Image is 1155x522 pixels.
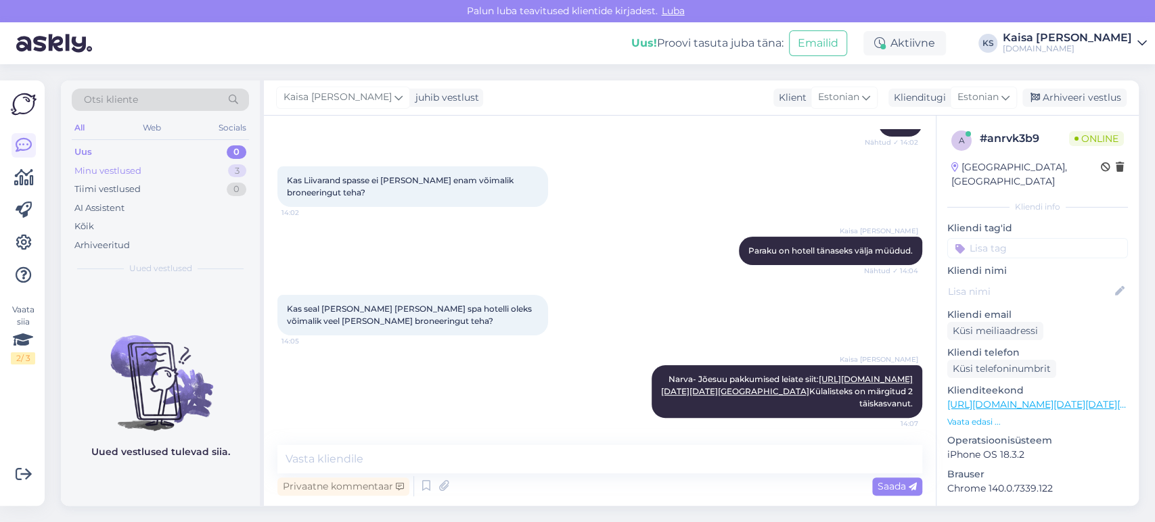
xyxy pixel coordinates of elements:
[91,445,230,459] p: Uued vestlused tulevad siia.
[840,354,918,364] span: Kaisa [PERSON_NAME]
[1022,89,1127,107] div: Arhiveeri vestlus
[773,91,807,105] div: Klient
[947,383,1128,398] p: Klienditeekond
[863,31,946,55] div: Aktiivne
[281,336,332,346] span: 14:05
[287,304,534,326] span: Kas seal [PERSON_NAME] [PERSON_NAME] spa hotelli oleks võimalik veel [PERSON_NAME] broneeringut t...
[74,201,124,215] div: AI Assistent
[947,238,1128,258] input: Lisa tag
[1069,131,1124,146] span: Online
[947,346,1128,360] p: Kliendi telefon
[287,175,516,197] span: Kas Liivarand spasse ei [PERSON_NAME] enam võimalik broneeringut teha?
[840,226,918,236] span: Kaisa [PERSON_NAME]
[1003,43,1132,54] div: [DOMAIN_NAME]
[878,480,917,492] span: Saada
[11,91,37,117] img: Askly Logo
[888,91,946,105] div: Klienditugi
[631,35,784,51] div: Proovi tasuta juba täna:
[284,90,392,105] span: Kaisa [PERSON_NAME]
[84,93,138,107] span: Otsi kliente
[748,245,913,256] span: Paraku on hotell tänaseks välja müüdud.
[661,374,915,408] span: Narva- Jõesuu pakkumised leiate siit: Külalisteks on märgitud 2 täiskasvanut.
[947,322,1043,340] div: Küsi meiliaadressi
[140,119,164,137] div: Web
[818,90,859,105] span: Estonian
[61,311,260,433] img: No chats
[74,164,141,178] div: Minu vestlused
[631,37,657,49] b: Uus!
[74,220,94,233] div: Kõik
[947,360,1056,378] div: Küsi telefoninumbrit
[11,352,35,364] div: 2 / 3
[947,264,1128,278] p: Kliendi nimi
[74,145,92,159] div: Uus
[658,5,689,17] span: Luba
[1003,32,1132,43] div: Kaisa [PERSON_NAME]
[72,119,87,137] div: All
[74,183,141,196] div: Tiimi vestlused
[74,239,130,252] div: Arhiveeritud
[281,208,332,218] span: 14:02
[864,266,918,276] span: Nähtud ✓ 14:04
[947,448,1128,462] p: iPhone OS 18.3.2
[11,304,35,364] div: Vaata siia
[228,164,246,178] div: 3
[227,183,246,196] div: 0
[227,145,246,159] div: 0
[947,221,1128,235] p: Kliendi tag'id
[957,90,999,105] span: Estonian
[959,135,965,145] span: a
[410,91,479,105] div: juhib vestlust
[948,284,1112,299] input: Lisa nimi
[947,433,1128,448] p: Operatsioonisüsteem
[980,130,1069,147] div: # anrvk3b9
[947,308,1128,322] p: Kliendi email
[867,419,918,429] span: 14:07
[947,481,1128,496] p: Chrome 140.0.7339.122
[947,467,1128,481] p: Brauser
[277,477,409,496] div: Privaatne kommentaar
[216,119,249,137] div: Socials
[951,160,1101,189] div: [GEOGRAPHIC_DATA], [GEOGRAPHIC_DATA]
[947,201,1128,213] div: Kliendi info
[789,30,847,56] button: Emailid
[1003,32,1147,54] a: Kaisa [PERSON_NAME][DOMAIN_NAME]
[978,34,997,53] div: KS
[129,262,192,275] span: Uued vestlused
[947,416,1128,428] p: Vaata edasi ...
[865,137,918,147] span: Nähtud ✓ 14:02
